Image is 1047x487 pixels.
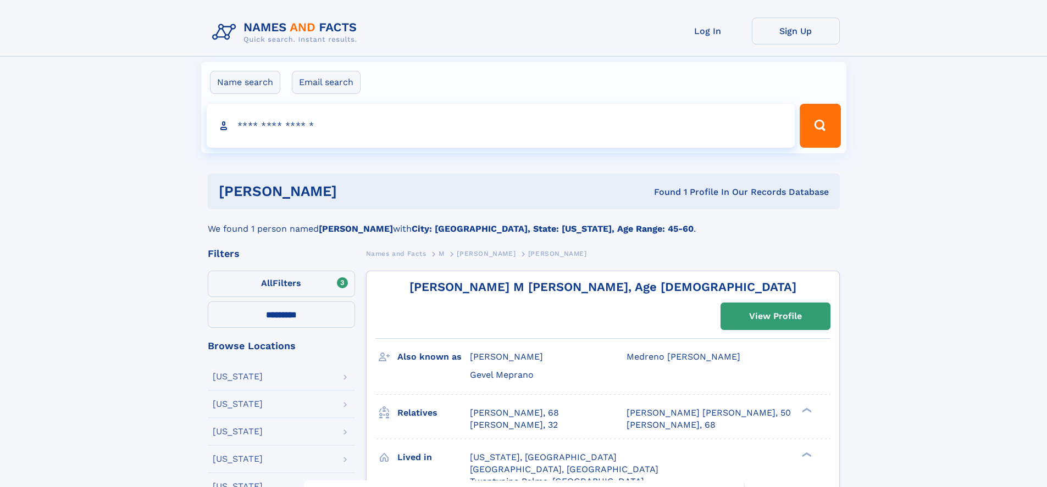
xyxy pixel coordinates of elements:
[470,464,658,474] span: [GEOGRAPHIC_DATA], [GEOGRAPHIC_DATA]
[207,104,795,148] input: search input
[749,304,802,329] div: View Profile
[210,71,280,94] label: Name search
[397,448,470,467] h3: Lived in
[664,18,752,44] a: Log In
[799,406,812,413] div: ❯
[397,348,470,366] h3: Also known as
[397,404,470,422] h3: Relatives
[208,209,840,236] div: We found 1 person named with .
[208,249,355,259] div: Filters
[457,250,516,258] span: [PERSON_NAME]
[470,419,558,431] a: [PERSON_NAME], 32
[219,184,496,198] h1: [PERSON_NAME]
[470,407,559,419] a: [PERSON_NAME], 68
[261,278,273,288] span: All
[319,223,393,234] b: [PERSON_NAME]
[627,407,791,419] a: [PERSON_NAME] [PERSON_NAME], 50
[412,223,694,234] b: City: [GEOGRAPHIC_DATA], State: [US_STATE], Age Range: 45-60
[457,247,516,260] a: [PERSON_NAME]
[213,372,263,381] div: [US_STATE]
[528,250,587,258] span: [PERSON_NAME]
[208,18,366,47] img: Logo Names and Facts
[439,250,445,258] span: M
[208,341,355,351] div: Browse Locations
[292,71,361,94] label: Email search
[213,455,263,463] div: [US_STATE]
[366,247,426,260] a: Names and Facts
[470,452,617,462] span: [US_STATE], [GEOGRAPHIC_DATA]
[800,104,840,148] button: Search Button
[470,351,543,362] span: [PERSON_NAME]
[208,271,355,297] label: Filters
[627,419,716,431] a: [PERSON_NAME], 68
[439,247,445,260] a: M
[409,280,796,294] a: [PERSON_NAME] M [PERSON_NAME], Age [DEMOGRAPHIC_DATA]
[721,303,830,329] a: View Profile
[799,451,812,458] div: ❯
[752,18,840,44] a: Sign Up
[470,370,534,380] span: Gevel Meprano
[627,351,740,362] span: Medreno [PERSON_NAME]
[213,427,263,436] div: [US_STATE]
[495,186,829,198] div: Found 1 Profile In Our Records Database
[470,476,644,486] span: Twentynine Palms, [GEOGRAPHIC_DATA]
[213,400,263,408] div: [US_STATE]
